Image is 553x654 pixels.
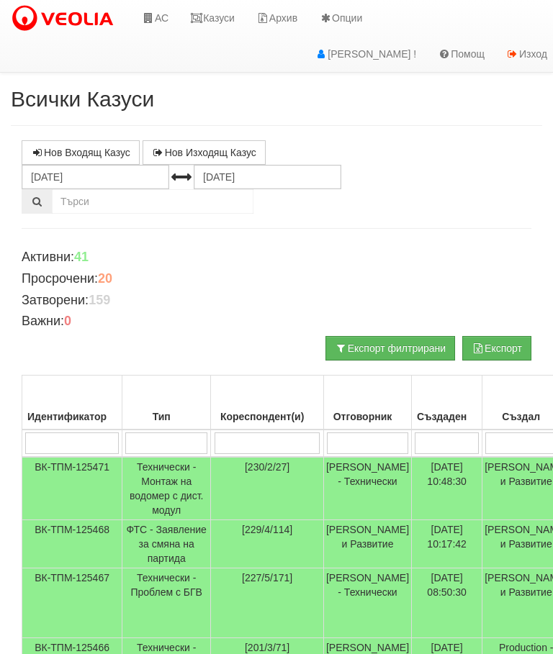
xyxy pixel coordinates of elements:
td: ФТС - Заявление за смяна на партида [122,520,211,568]
span: [227/5/171] [242,572,292,583]
div: Тип [125,407,208,427]
div: Кореспондент(и) [213,407,321,427]
td: ВК-ТПМ-125467 [22,568,122,638]
td: Технически - Проблем с БГВ [122,568,211,638]
a: Нов Входящ Казус [22,140,140,165]
a: [PERSON_NAME] ! [304,36,427,72]
a: Нов Изходящ Казус [143,140,266,165]
input: Търсене по Идентификатор, Бл/Вх/Ап, Тип, Описание, Моб. Номер, Имейл, Файл, Коментар, [52,189,253,214]
h4: Затворени: [22,294,531,308]
a: Помощ [427,36,495,72]
h4: Важни: [22,314,531,329]
span: [230/2/27] [245,461,289,473]
h4: Активни: [22,250,531,265]
button: Експорт филтрирани [325,336,455,360]
h4: Просрочени: [22,272,531,286]
span: [229/4/114] [242,524,292,535]
b: 0 [64,314,71,328]
th: Създаден: No sort applied, activate to apply an ascending sort [412,376,482,430]
td: ВК-ТПМ-125471 [22,457,122,520]
h2: Всички Казуси [11,87,542,111]
td: [DATE] 08:50:30 [412,568,482,638]
b: 41 [74,250,89,264]
td: [DATE] 10:48:30 [412,457,482,520]
th: Кореспондент(и): No sort applied, activate to apply an ascending sort [211,376,324,430]
div: Идентификатор [24,407,120,427]
div: Създаден [414,407,480,427]
td: [PERSON_NAME] и Развитие [323,520,411,568]
div: Отговорник [326,407,409,427]
th: Идентификатор: No sort applied, activate to apply an ascending sort [22,376,122,430]
td: [PERSON_NAME] - Технически [323,457,411,520]
td: [PERSON_NAME] - Технически [323,568,411,638]
img: VeoliaLogo.png [11,4,120,34]
button: Експорт [462,336,531,360]
b: 159 [89,293,110,307]
td: [DATE] 10:17:42 [412,520,482,568]
td: ВК-ТПМ-125468 [22,520,122,568]
th: Отговорник: No sort applied, activate to apply an ascending sort [323,376,411,430]
td: Технически - Монтаж на водомер с дист. модул [122,457,211,520]
th: Тип: No sort applied, activate to apply an ascending sort [122,376,211,430]
b: 20 [98,271,112,286]
span: [201/3/71] [245,642,289,653]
